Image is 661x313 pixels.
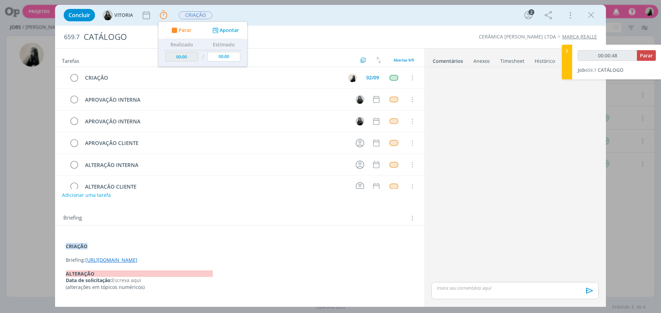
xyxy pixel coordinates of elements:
[103,10,113,20] img: V
[356,95,364,104] img: V
[169,27,191,34] button: Parar
[640,52,653,59] span: Parar
[103,10,133,20] button: VVITORIA
[179,28,191,33] span: Parar
[62,56,79,64] span: Tarefas
[206,39,242,50] th: Estimado
[82,161,349,169] div: ALTERAÇÃO INTERNA
[473,58,490,65] div: Anexos
[432,55,463,65] a: Comentários
[348,74,357,82] img: R
[66,270,213,277] strong: ALTERAÇÃO
[66,277,112,283] strong: Data de solicitação:
[63,214,82,223] span: Briefing
[500,55,525,65] a: Timesheet
[82,139,349,147] div: APROVAÇÃO CLIENTE
[211,27,239,34] button: Apontar
[366,75,379,80] div: 02/09
[562,33,597,40] a: MARCA REALLE
[355,116,365,126] button: V
[66,284,413,291] p: (alterações em tópicos numéricos)
[82,96,349,104] div: APROVAÇÃO INTERNA
[376,57,381,63] img: arrow-down-up.svg
[66,243,87,249] strong: CRIAÇÃO
[355,94,365,104] button: V
[598,67,623,73] span: CATÁLOGO
[82,182,349,191] div: ALTERAÇÃO CLIENTE
[81,29,372,45] div: CATÁLOGO
[534,55,555,65] a: Histórico
[62,189,111,201] button: Adicionar uma tarefa
[578,67,623,73] a: Job659.7CATÁLOGO
[178,11,213,20] button: CRIAÇÃO
[112,277,141,283] span: Escreva aqui
[528,9,534,15] div: 2
[356,117,364,125] img: V
[347,72,358,83] button: R
[82,74,342,82] div: CRIAÇÃO
[114,13,133,18] span: VITORIA
[585,67,596,73] span: 659.7
[55,5,606,307] div: dialog
[179,11,212,19] span: CRIAÇÃO
[82,117,349,126] div: APROVAÇÃO INTERNA
[64,9,95,21] button: Concluir
[479,33,556,40] a: CERÂMICA [PERSON_NAME] LTDA
[394,57,414,63] span: Abertas 9/9
[69,12,90,18] span: Concluir
[200,50,206,64] td: /
[66,257,413,264] p: Briefing:
[164,39,200,50] th: Realizado
[64,33,80,41] span: 659.7
[523,10,534,21] button: 2
[637,50,656,61] button: Parar
[85,257,137,263] a: [URL][DOMAIN_NAME]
